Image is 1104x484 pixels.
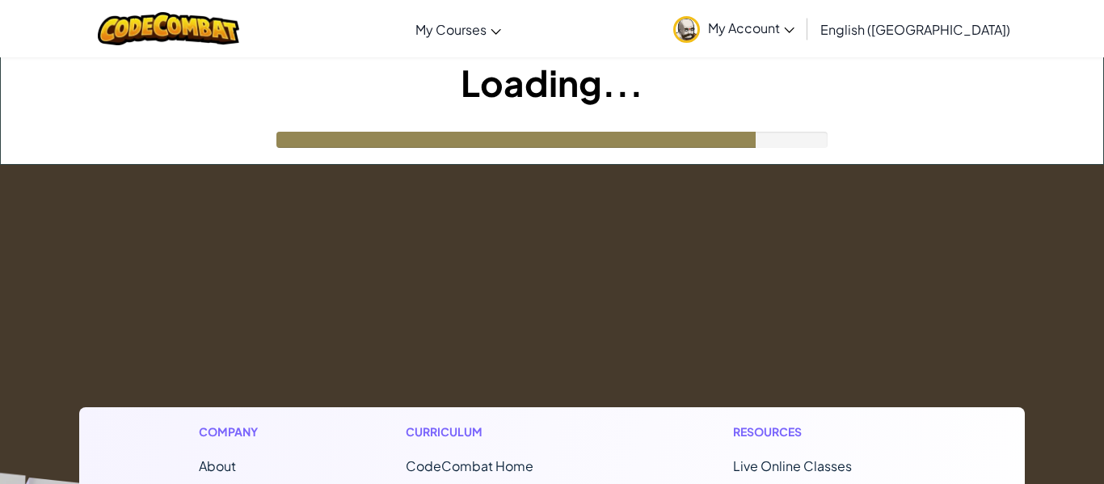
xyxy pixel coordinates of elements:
span: English ([GEOGRAPHIC_DATA]) [820,21,1010,38]
h1: Loading... [1,57,1103,107]
h1: Curriculum [406,423,601,440]
a: Live Online Classes [733,457,852,474]
span: My Account [708,19,794,36]
span: My Courses [415,21,487,38]
h1: Resources [733,423,905,440]
h1: Company [199,423,274,440]
a: English ([GEOGRAPHIC_DATA]) [812,7,1018,51]
a: My Courses [407,7,509,51]
a: About [199,457,236,474]
span: CodeCombat Home [406,457,533,474]
img: avatar [673,16,700,43]
img: CodeCombat logo [98,12,239,45]
a: My Account [665,3,803,54]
